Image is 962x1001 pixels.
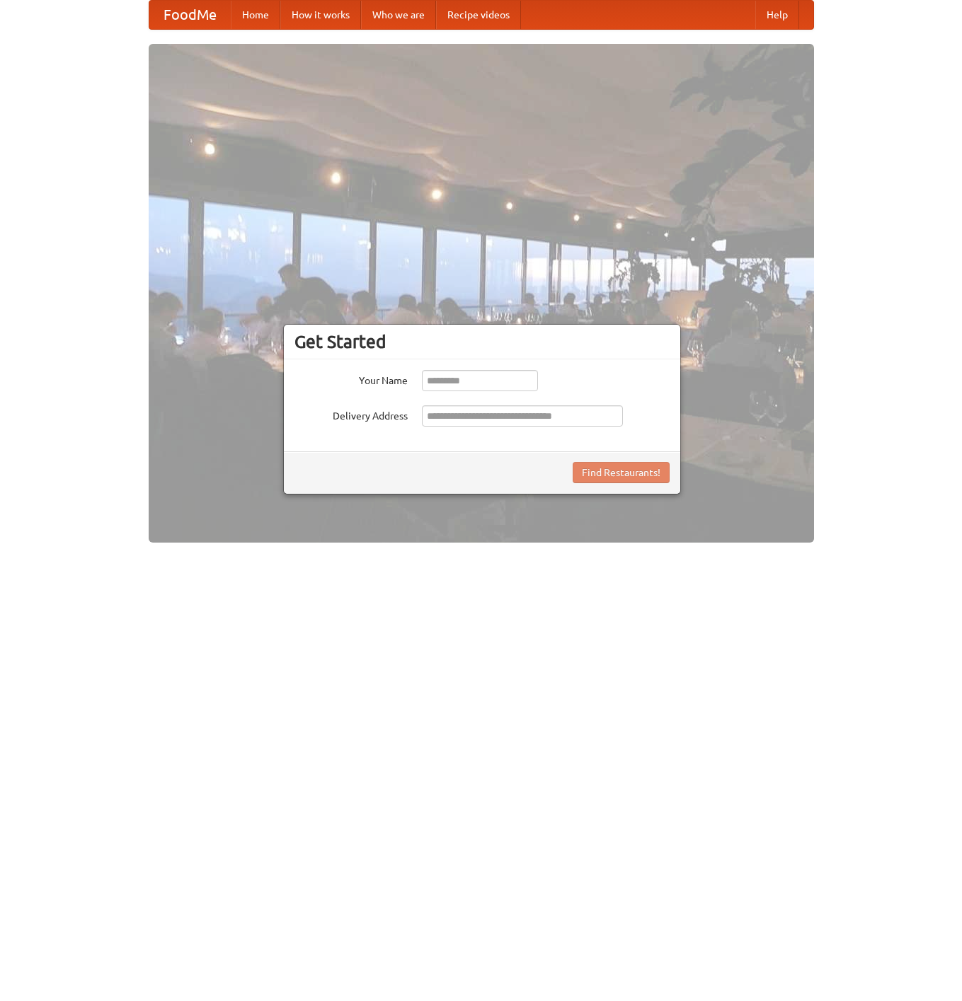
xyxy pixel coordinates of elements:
[361,1,436,29] a: Who we are
[231,1,280,29] a: Home
[280,1,361,29] a: How it works
[755,1,799,29] a: Help
[294,405,408,423] label: Delivery Address
[149,1,231,29] a: FoodMe
[294,370,408,388] label: Your Name
[573,462,670,483] button: Find Restaurants!
[436,1,521,29] a: Recipe videos
[294,331,670,352] h3: Get Started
